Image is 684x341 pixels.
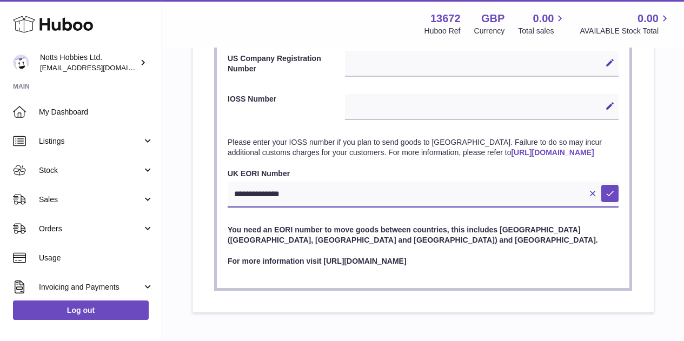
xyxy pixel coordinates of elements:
[39,165,142,176] span: Stock
[39,195,142,205] span: Sales
[228,225,619,245] p: You need an EORI number to move goods between countries, this includes [GEOGRAPHIC_DATA] ([GEOGRA...
[228,137,619,158] p: Please enter your IOSS number if you plan to send goods to [GEOGRAPHIC_DATA]. Failure to do so ma...
[228,256,619,266] p: For more information visit [URL][DOMAIN_NAME]
[580,11,671,36] a: 0.00 AVAILABLE Stock Total
[533,11,554,26] span: 0.00
[228,169,619,179] label: UK EORI Number
[40,52,137,73] div: Notts Hobbies Ltd.
[424,26,461,36] div: Huboo Ref
[40,63,159,72] span: [EMAIL_ADDRESS][DOMAIN_NAME]
[13,55,29,71] img: info@nottshobbies.co.uk
[474,26,505,36] div: Currency
[430,11,461,26] strong: 13672
[511,148,594,157] a: [URL][DOMAIN_NAME]
[518,11,566,36] a: 0.00 Total sales
[580,26,671,36] span: AVAILABLE Stock Total
[637,11,659,26] span: 0.00
[39,107,154,117] span: My Dashboard
[39,253,154,263] span: Usage
[228,54,345,74] label: US Company Registration Number
[228,94,345,117] label: IOSS Number
[39,224,142,234] span: Orders
[481,11,504,26] strong: GBP
[39,136,142,146] span: Listings
[39,282,142,292] span: Invoicing and Payments
[518,26,566,36] span: Total sales
[13,300,149,320] a: Log out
